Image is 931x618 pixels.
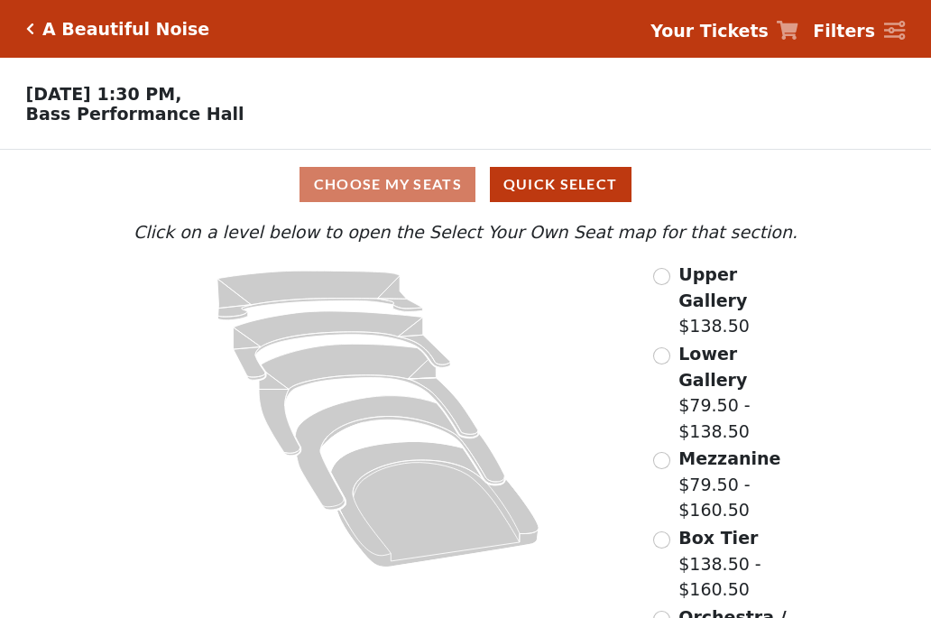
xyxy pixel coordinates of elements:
[650,18,798,44] a: Your Tickets
[129,219,802,245] p: Click on a level below to open the Select Your Own Seat map for that section.
[813,21,875,41] strong: Filters
[678,344,747,390] span: Lower Gallery
[678,341,802,444] label: $79.50 - $138.50
[650,21,769,41] strong: Your Tickets
[678,528,758,548] span: Box Tier
[813,18,905,44] a: Filters
[42,19,209,40] h5: A Beautiful Noise
[678,448,780,468] span: Mezzanine
[26,23,34,35] a: Click here to go back to filters
[234,311,451,380] path: Lower Gallery - Seats Available: 21
[490,167,631,202] button: Quick Select
[678,262,802,339] label: $138.50
[678,264,747,310] span: Upper Gallery
[678,446,802,523] label: $79.50 - $160.50
[331,442,539,567] path: Orchestra / Parterre Circle - Seats Available: 21
[678,525,802,603] label: $138.50 - $160.50
[217,271,423,320] path: Upper Gallery - Seats Available: 263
